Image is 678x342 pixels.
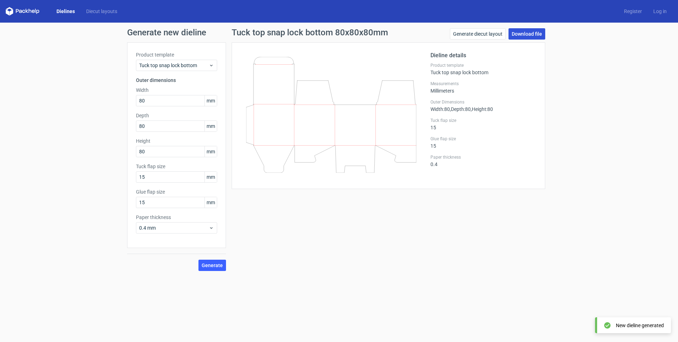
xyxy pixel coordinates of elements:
[136,51,217,58] label: Product template
[430,106,450,112] span: Width : 80
[430,154,536,160] label: Paper thickness
[204,197,217,208] span: mm
[204,172,217,182] span: mm
[616,322,664,329] div: New dieline generated
[430,81,536,94] div: Millimeters
[430,118,536,123] label: Tuck flap size
[136,188,217,195] label: Glue flap size
[471,106,493,112] span: , Height : 80
[136,163,217,170] label: Tuck flap size
[139,62,209,69] span: Tuck top snap lock bottom
[139,224,209,231] span: 0.4 mm
[430,136,536,149] div: 15
[430,81,536,87] label: Measurements
[430,51,536,60] h2: Dieline details
[204,146,217,157] span: mm
[202,263,223,268] span: Generate
[648,8,672,15] a: Log in
[136,87,217,94] label: Width
[198,260,226,271] button: Generate
[450,28,506,40] a: Generate diecut layout
[127,28,551,37] h1: Generate new dieline
[430,63,536,75] div: Tuck top snap lock bottom
[430,136,536,142] label: Glue flap size
[204,121,217,131] span: mm
[136,77,217,84] h3: Outer dimensions
[618,8,648,15] a: Register
[204,95,217,106] span: mm
[81,8,123,15] a: Diecut layouts
[450,106,471,112] span: , Depth : 80
[430,63,536,68] label: Product template
[430,154,536,167] div: 0.4
[136,137,217,145] label: Height
[136,214,217,221] label: Paper thickness
[232,28,388,37] h1: Tuck top snap lock bottom 80x80x80mm
[51,8,81,15] a: Dielines
[509,28,545,40] a: Download file
[430,99,536,105] label: Outer Dimensions
[136,112,217,119] label: Depth
[430,118,536,130] div: 15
